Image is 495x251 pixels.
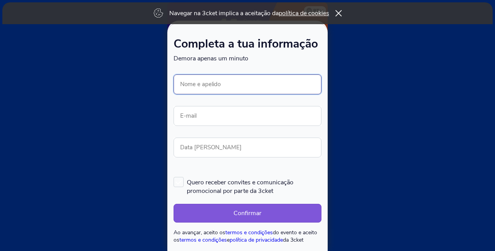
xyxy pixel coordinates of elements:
input: Data de nascimento [174,138,321,157]
p: Navegar na 3cket implica a aceitação da [169,9,329,18]
label: Nome e apelido [174,74,227,94]
button: Confirmar [174,204,321,223]
label: E-mail [174,106,203,125]
a: política de privacidade [230,236,283,244]
input: Nome e apelido [174,74,321,94]
a: política de cookies [279,9,329,18]
span: Quero receber convites e comunicação promocional por parte da 3cket [187,177,321,195]
a: termos e condições [225,229,273,236]
h1: Completa a tua informação [174,39,321,54]
a: termos e condições [179,236,227,244]
input: E-mail [174,106,321,126]
p: Ao avançar, aceito os do evento e aceito os e da 3cket [174,229,321,244]
p: Demora apenas um minuto [174,54,321,63]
